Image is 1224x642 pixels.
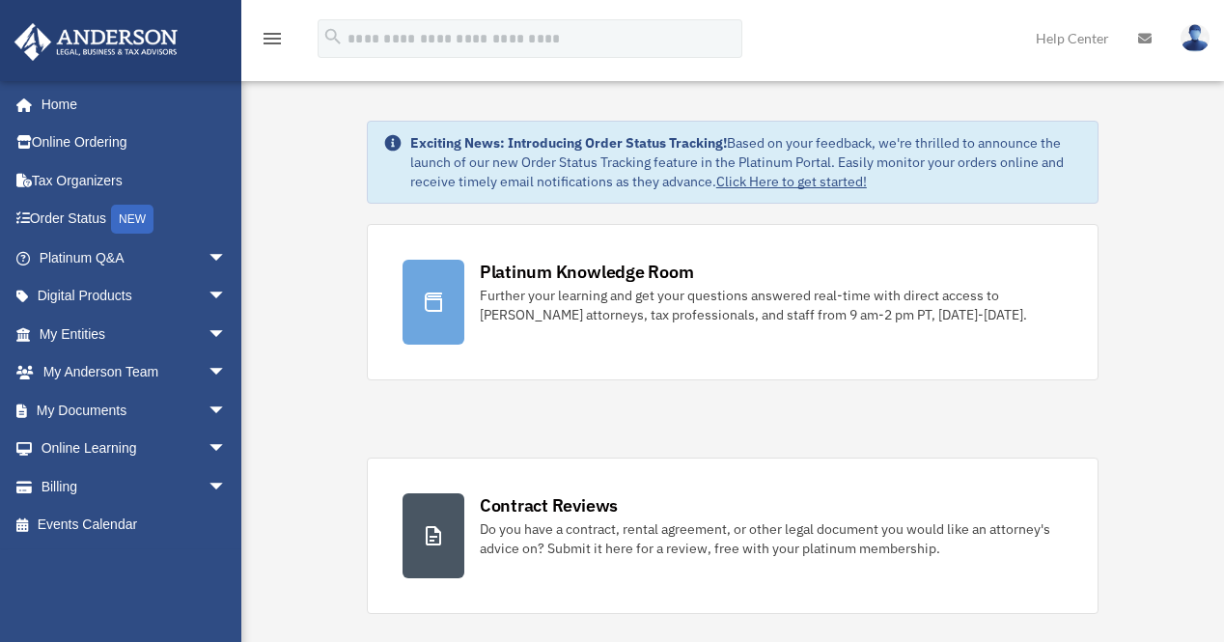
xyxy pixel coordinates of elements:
[14,467,256,506] a: Billingarrow_drop_down
[14,506,256,544] a: Events Calendar
[14,124,256,162] a: Online Ordering
[367,224,1099,380] a: Platinum Knowledge Room Further your learning and get your questions answered real-time with dire...
[261,34,284,50] a: menu
[14,277,256,316] a: Digital Productsarrow_drop_down
[14,85,246,124] a: Home
[111,205,153,234] div: NEW
[480,493,618,517] div: Contract Reviews
[1181,24,1210,52] img: User Pic
[14,200,256,239] a: Order StatusNEW
[14,238,256,277] a: Platinum Q&Aarrow_drop_down
[261,27,284,50] i: menu
[208,353,246,393] span: arrow_drop_down
[208,467,246,507] span: arrow_drop_down
[14,391,256,430] a: My Documentsarrow_drop_down
[208,277,246,317] span: arrow_drop_down
[14,161,256,200] a: Tax Organizers
[480,286,1063,324] div: Further your learning and get your questions answered real-time with direct access to [PERSON_NAM...
[9,23,183,61] img: Anderson Advisors Platinum Portal
[208,315,246,354] span: arrow_drop_down
[410,134,727,152] strong: Exciting News: Introducing Order Status Tracking!
[480,260,694,284] div: Platinum Knowledge Room
[14,430,256,468] a: Online Learningarrow_drop_down
[480,519,1063,558] div: Do you have a contract, rental agreement, or other legal document you would like an attorney's ad...
[208,430,246,469] span: arrow_drop_down
[208,238,246,278] span: arrow_drop_down
[322,26,344,47] i: search
[410,133,1082,191] div: Based on your feedback, we're thrilled to announce the launch of our new Order Status Tracking fe...
[367,458,1099,614] a: Contract Reviews Do you have a contract, rental agreement, or other legal document you would like...
[208,391,246,431] span: arrow_drop_down
[14,353,256,392] a: My Anderson Teamarrow_drop_down
[14,315,256,353] a: My Entitiesarrow_drop_down
[716,173,867,190] a: Click Here to get started!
